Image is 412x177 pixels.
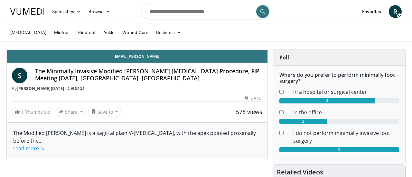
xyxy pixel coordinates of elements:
a: Hindfoot [74,26,99,39]
span: 1 [21,109,24,115]
a: 1 Thumbs Up [12,107,53,117]
a: [MEDICAL_DATA] [6,26,50,39]
a: Business [152,26,185,39]
a: Browse [85,5,114,18]
a: Favorites [358,5,385,18]
a: [PERSON_NAME][DATE] [17,86,64,91]
div: 2 [279,119,327,124]
h4: The Minimally Invasive Modified [PERSON_NAME] [MEDICAL_DATA] Procedure, FIP Meeting [DATE], [GEOG... [35,68,262,82]
span: 578 views [236,108,262,116]
strong: Poll [279,54,289,61]
button: Save to [88,107,121,117]
a: Specialties [48,5,85,18]
h6: Where do you prefer to perform minimally foot surgery? [279,72,399,84]
a: S [12,68,27,83]
dd: In a hospital or surgical center [288,88,404,96]
a: Midfoot [50,26,74,39]
a: read more ↘ [13,145,44,152]
a: R [389,5,402,18]
dd: I do not perform minimally invasive foot surgery [288,129,404,145]
div: 5 [279,147,399,152]
img: VuMedi Logo [10,8,44,15]
input: Search topics, interventions [142,4,270,19]
div: 4 [279,98,375,103]
h4: Related Videos [277,168,323,176]
div: By [12,86,262,92]
div: The Modified [PERSON_NAME] is a sagittal plain V-[MEDICAL_DATA], with the apex pointed proximally... [13,129,261,152]
button: Share [56,107,86,117]
a: Ankle [99,26,118,39]
a: 2 Videos [65,86,87,91]
dd: In the office [288,109,404,116]
a: Email [PERSON_NAME] [7,50,267,63]
div: [DATE] [245,95,262,101]
a: Wound Care [118,26,152,39]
